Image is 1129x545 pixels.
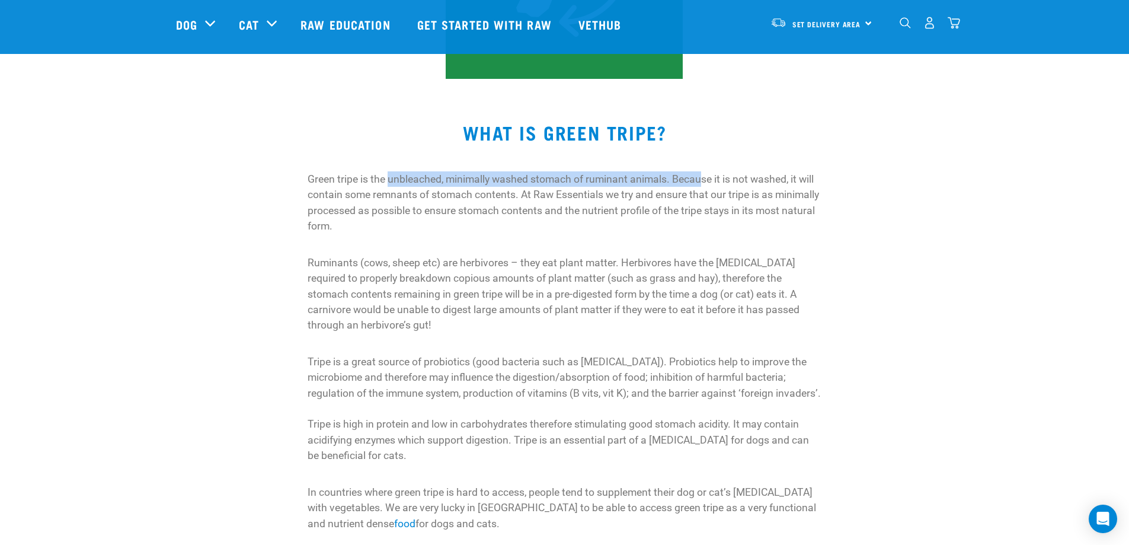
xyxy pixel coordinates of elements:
h2: WHAT IS GREEN TRIPE? [176,122,954,143]
img: home-icon@2x.png [948,17,960,29]
div: Open Intercom Messenger [1089,505,1117,533]
img: user.png [923,17,936,29]
a: Vethub [567,1,637,48]
p: Green tripe is the unbleached, minimally washed stomach of ruminant animals. Because it is not wa... [308,171,821,234]
img: home-icon-1@2x.png [900,17,911,28]
a: Raw Education [289,1,405,48]
p: Ruminants (cows, sheep etc) are herbivores – they eat plant matter. Herbivores have the [MEDICAL_... [308,255,821,333]
p: In countries where green tripe is hard to access, people tend to supplement their dog or cat’s [M... [308,485,821,531]
p: Tripe is a great source of probiotics (good bacteria such as [MEDICAL_DATA]). Probiotics help to ... [308,354,821,464]
span: Set Delivery Area [792,22,861,26]
img: van-moving.png [770,17,786,28]
a: Dog [176,15,197,33]
a: Get started with Raw [405,1,567,48]
a: Cat [239,15,259,33]
a: food [394,518,415,530]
